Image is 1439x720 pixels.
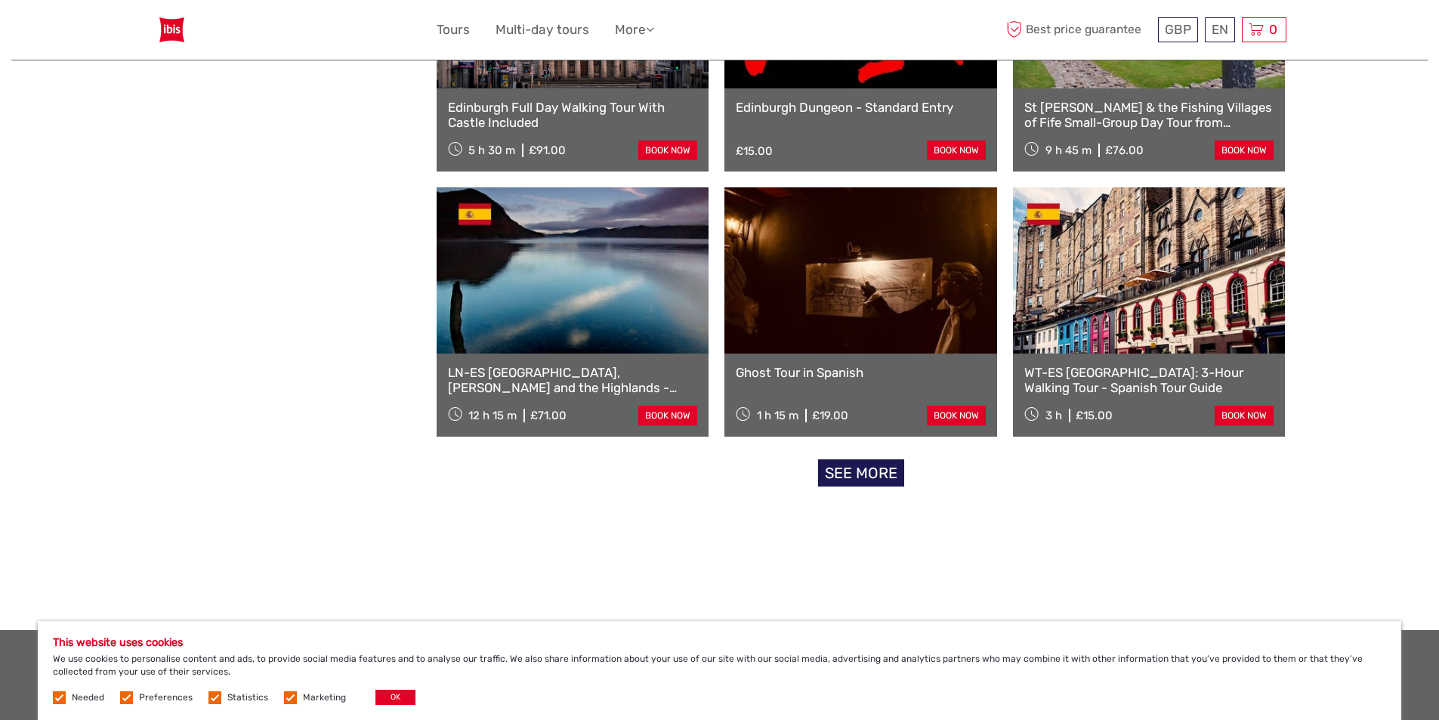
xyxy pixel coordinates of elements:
[1024,100,1274,131] a: St [PERSON_NAME] & the Fishing Villages of Fife Small-Group Day Tour from [GEOGRAPHIC_DATA]
[139,691,193,704] label: Preferences
[530,409,567,422] div: £71.00
[437,19,470,41] a: Tours
[72,691,104,704] label: Needed
[812,409,848,422] div: £19.00
[1267,22,1280,37] span: 0
[757,409,798,422] span: 1 h 15 m
[1105,144,1144,157] div: £76.00
[736,100,986,115] a: Edinburgh Dungeon - Standard Entry
[1215,141,1274,160] a: book now
[1205,17,1235,42] div: EN
[927,406,986,425] a: book now
[1165,22,1191,37] span: GBP
[1076,409,1113,422] div: £15.00
[468,409,517,422] span: 12 h 15 m
[174,23,192,42] button: Open LiveChat chat widget
[21,26,171,39] p: We're away right now. Please check back later!
[615,19,654,41] a: More
[153,11,190,48] img: 3468-ad8f6d29-ad6a-4dfd-8b4d-8355b44c3521_logo_small.png
[468,144,515,157] span: 5 h 30 m
[1045,144,1092,157] span: 9 h 45 m
[375,690,415,705] button: OK
[1024,365,1274,396] a: WT-ES [GEOGRAPHIC_DATA]: 3-Hour Walking Tour - Spanish Tour Guide
[1045,409,1062,422] span: 3 h
[638,406,697,425] a: book now
[927,141,986,160] a: book now
[529,144,566,157] div: £91.00
[496,19,589,41] a: Multi-day tours
[448,365,698,396] a: LN-ES [GEOGRAPHIC_DATA], [PERSON_NAME] and the Highlands - Spanish Tour Guide
[227,691,268,704] label: Statistics
[53,636,1386,649] h5: This website uses cookies
[818,459,904,487] a: See more
[638,141,697,160] a: book now
[303,691,346,704] label: Marketing
[1003,17,1154,42] span: Best price guarantee
[38,621,1401,720] div: We use cookies to personalise content and ads, to provide social media features and to analyse ou...
[736,144,773,158] div: £15.00
[448,100,698,131] a: Edinburgh Full Day Walking Tour With Castle Included
[1215,406,1274,425] a: book now
[736,365,986,380] a: Ghost Tour in Spanish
